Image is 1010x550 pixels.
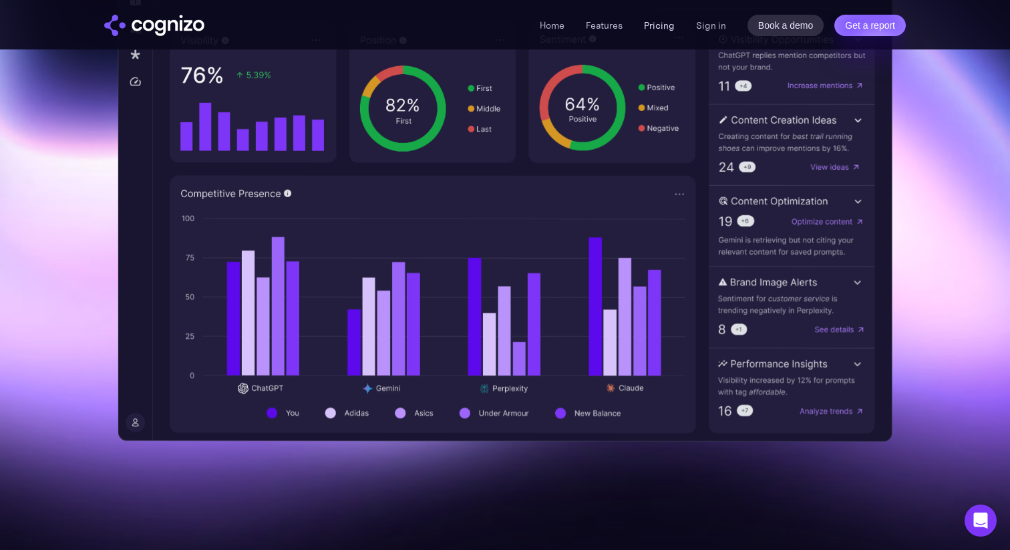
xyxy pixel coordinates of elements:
a: Book a demo [747,15,824,36]
img: cognizo logo [104,15,204,36]
div: Open Intercom Messenger [965,505,997,537]
a: Sign in [696,17,726,33]
a: Features [586,19,623,31]
a: home [104,15,204,36]
a: Pricing [644,19,675,31]
a: Get a report [834,15,906,36]
a: Home [540,19,564,31]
